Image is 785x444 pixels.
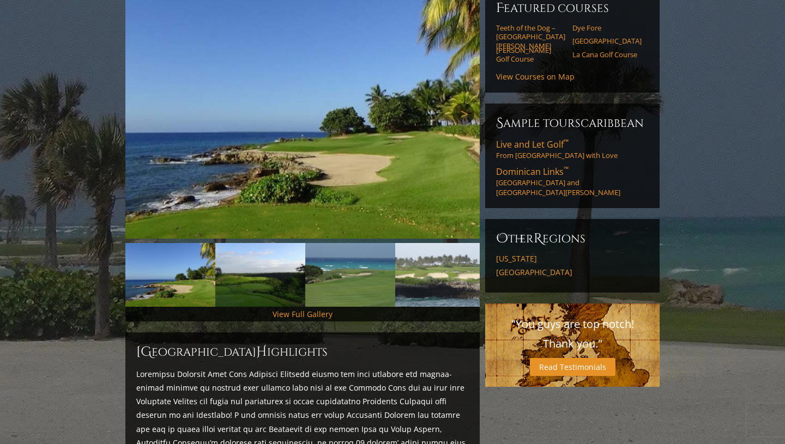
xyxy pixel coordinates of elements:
span: R [534,230,542,247]
a: View Courses on Map [496,71,575,82]
a: La Cana Golf Course [572,50,642,59]
a: [US_STATE] [496,254,649,264]
h6: Sample ToursCaribbean [496,114,649,132]
a: Live and Let Golf™From [GEOGRAPHIC_DATA] with Love [496,138,649,160]
a: [GEOGRAPHIC_DATA] [572,37,642,45]
a: Dominican Links™[GEOGRAPHIC_DATA] and [GEOGRAPHIC_DATA][PERSON_NAME] [496,166,649,197]
a: [PERSON_NAME] Golf Course [496,46,565,64]
a: [GEOGRAPHIC_DATA] [496,267,649,277]
sup: ™ [564,165,569,174]
h6: ther egions [496,230,649,247]
a: Teeth of the Dog – [GEOGRAPHIC_DATA][PERSON_NAME] [496,23,565,50]
h2: [GEOGRAPHIC_DATA] ighlights [136,343,469,361]
a: Read Testimonials [530,358,615,376]
a: View Full Gallery [273,309,333,319]
a: Next [452,103,474,125]
span: H [256,343,267,361]
p: "You guys are top notch! Thank you." [496,314,649,354]
span: Live and Let Golf [496,138,569,150]
sup: ™ [564,137,569,147]
span: Dominican Links [496,166,569,178]
span: O [496,230,508,247]
a: Dye Fore [572,23,642,32]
